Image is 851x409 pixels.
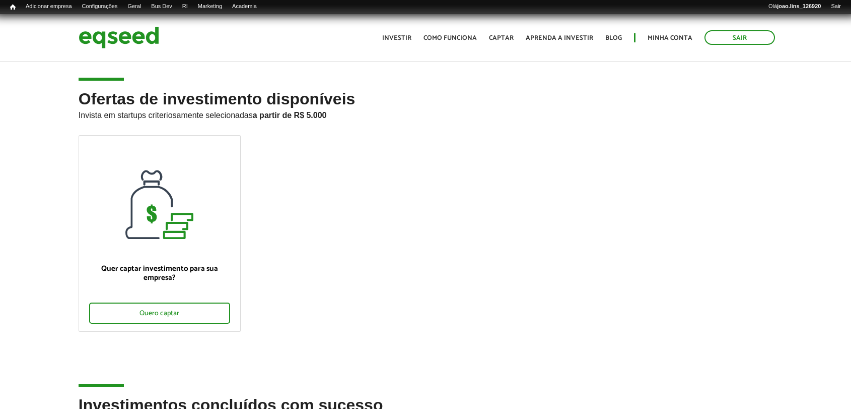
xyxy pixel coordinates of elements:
[193,3,227,11] a: Marketing
[21,3,77,11] a: Adicionar empresa
[89,303,230,324] div: Quero captar
[826,3,846,11] a: Sair
[79,108,772,120] p: Invista em startups criteriosamente selecionadas
[704,30,775,45] a: Sair
[605,35,622,41] a: Blog
[79,135,241,332] a: Quer captar investimento para sua empresa? Quero captar
[79,24,159,51] img: EqSeed
[77,3,123,11] a: Configurações
[79,90,772,135] h2: Ofertas de investimento disponíveis
[423,35,477,41] a: Como funciona
[382,35,411,41] a: Investir
[526,35,593,41] a: Aprenda a investir
[10,4,16,11] span: Início
[763,3,826,11] a: Olájoao.lins_126920
[5,3,21,12] a: Início
[146,3,177,11] a: Bus Dev
[253,111,327,120] strong: a partir de R$ 5.000
[89,264,230,282] p: Quer captar investimento para sua empresa?
[227,3,262,11] a: Academia
[648,35,692,41] a: Minha conta
[489,35,514,41] a: Captar
[777,3,821,9] strong: joao.lins_126920
[177,3,193,11] a: RI
[122,3,146,11] a: Geral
